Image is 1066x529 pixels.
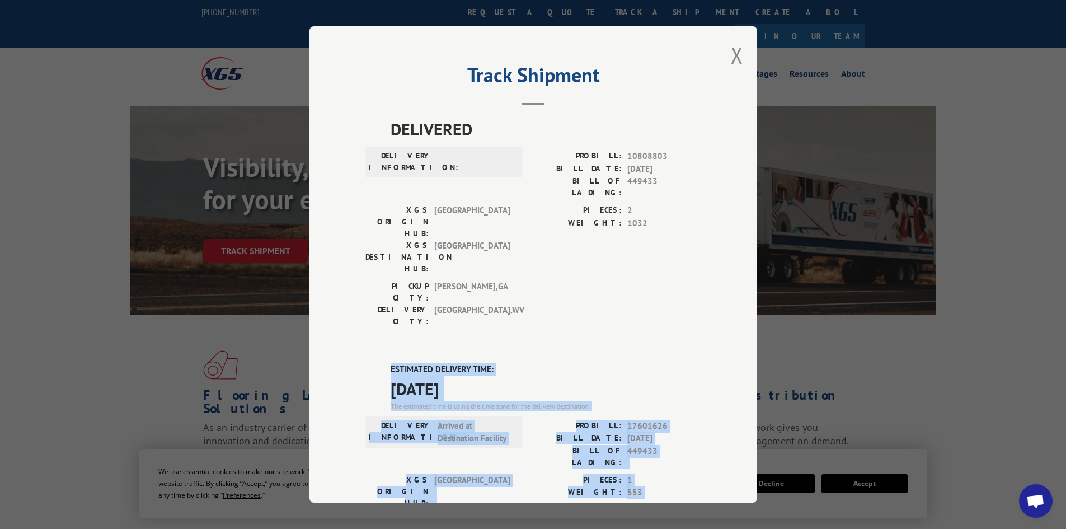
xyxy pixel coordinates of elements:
[1019,484,1053,518] div: Open chat
[365,240,429,275] label: XGS DESTINATION HUB:
[627,432,701,445] span: [DATE]
[369,150,432,174] label: DELIVERY INFORMATION:
[434,474,510,509] span: [GEOGRAPHIC_DATA]
[365,67,701,88] h2: Track Shipment
[627,150,701,163] span: 10808803
[365,474,429,509] label: XGS ORIGIN HUB:
[627,204,701,217] span: 2
[365,304,429,327] label: DELIVERY CITY:
[434,280,510,304] span: [PERSON_NAME] , GA
[627,420,701,433] span: 17601626
[533,474,622,487] label: PIECES:
[533,420,622,433] label: PROBILL:
[627,445,701,469] span: 449433
[533,150,622,163] label: PROBILL:
[434,240,510,275] span: [GEOGRAPHIC_DATA]
[365,204,429,240] label: XGS ORIGIN HUB:
[627,217,701,230] span: 1032
[391,401,701,411] div: The estimated time is using the time zone for the delivery destination.
[533,175,622,199] label: BILL OF LADING:
[627,163,701,176] span: [DATE]
[533,486,622,499] label: WEIGHT:
[391,116,701,142] span: DELIVERED
[434,204,510,240] span: [GEOGRAPHIC_DATA]
[627,486,701,499] span: 553
[533,217,622,230] label: WEIGHT:
[627,175,701,199] span: 449433
[533,204,622,217] label: PIECES:
[391,363,701,376] label: ESTIMATED DELIVERY TIME:
[533,445,622,469] label: BILL OF LADING:
[369,420,432,445] label: DELIVERY INFORMATION:
[365,280,429,304] label: PICKUP CITY:
[438,420,513,445] span: Arrived at Destination Facility
[731,40,743,70] button: Close modal
[391,376,701,401] span: [DATE]
[434,304,510,327] span: [GEOGRAPHIC_DATA] , WV
[533,432,622,445] label: BILL DATE:
[627,474,701,487] span: 1
[533,163,622,176] label: BILL DATE:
